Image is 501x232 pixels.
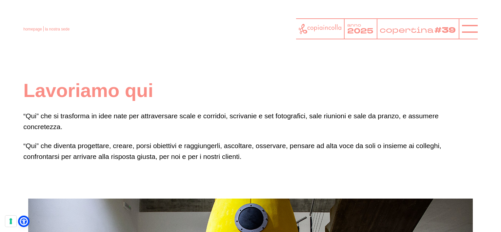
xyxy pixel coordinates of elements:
[23,140,478,162] p: “Qui” che diventa progettare, creare, porsi obiettivi e raggiungerli, ascoltare, osservare, pensa...
[23,79,478,103] h1: Lavoriamo qui
[380,25,433,35] tspan: copertina
[23,27,42,31] a: homepage
[45,27,70,31] span: la nostra sede
[20,217,28,225] a: Open Accessibility Menu
[5,216,16,227] button: Le tue preferenze relative al consenso per le tecnologie di tracciamento
[23,110,478,132] p: “Qui” che si trasforma in idee nate per attraversare scale e corridoi, scrivanie e set fotografic...
[347,26,373,36] tspan: 2025
[434,25,455,36] tspan: #39
[347,22,361,28] tspan: anno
